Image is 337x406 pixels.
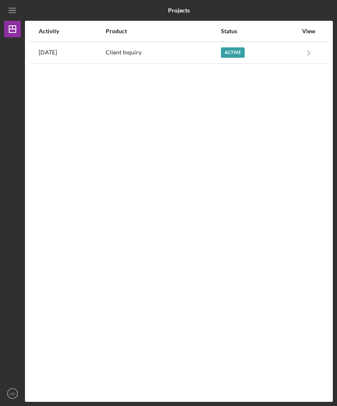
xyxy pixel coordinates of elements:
div: Status [221,28,297,34]
button: AS [4,385,21,402]
div: Active [221,47,245,58]
time: 2025-08-13 21:13 [39,49,57,56]
text: AS [10,391,15,396]
div: View [298,28,319,34]
div: Client Inquiry [106,42,220,63]
div: Product [106,28,220,34]
b: Projects [168,7,190,14]
div: Activity [39,28,105,34]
